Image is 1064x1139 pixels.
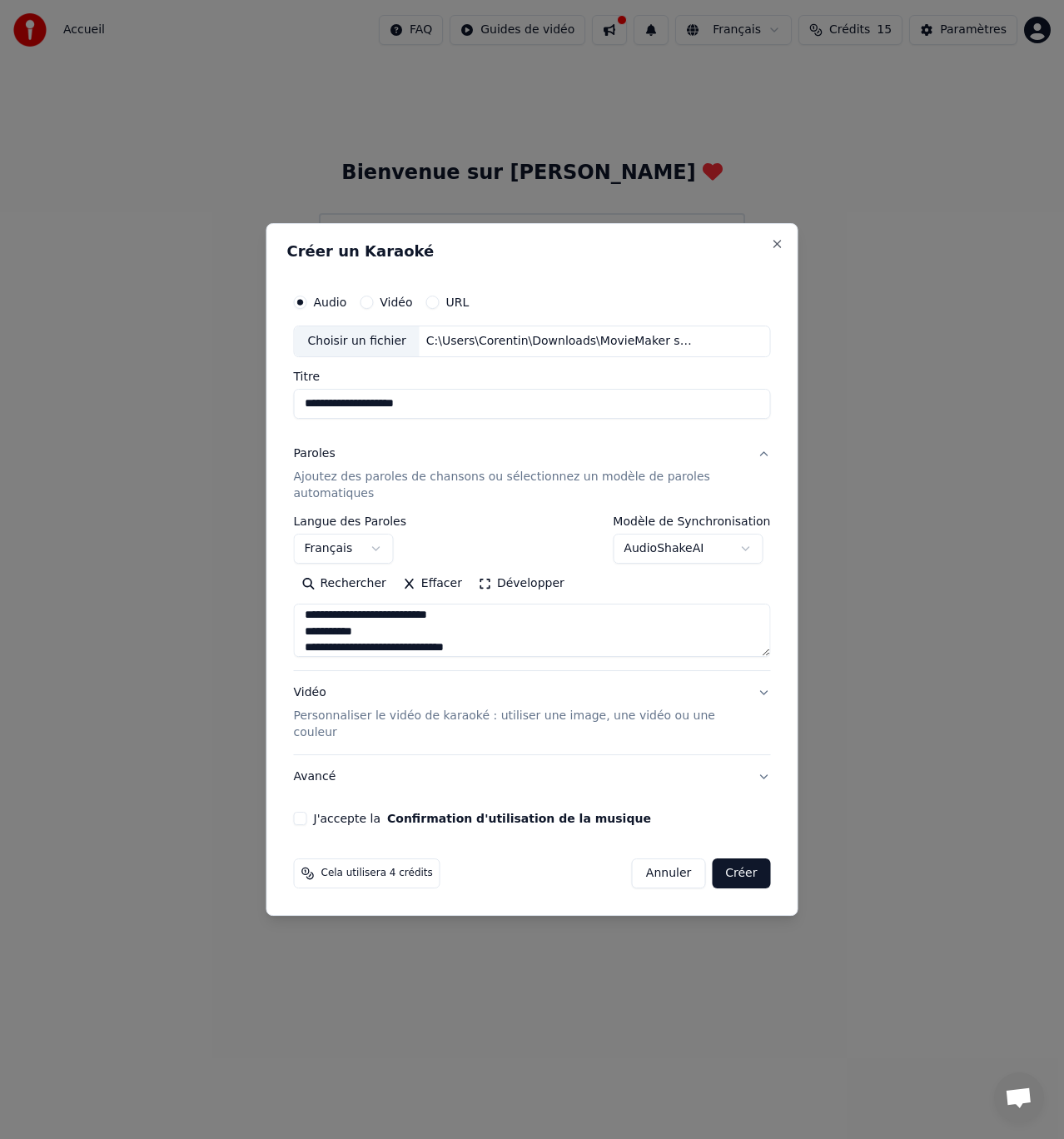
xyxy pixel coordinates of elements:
button: Annuler [632,858,705,888]
span: Cela utilisera 4 crédits [321,867,433,880]
button: J'accepte la [387,813,651,824]
p: Personnaliser le vidéo de karaoké : utiliser une image, une vidéo ou une couleur [294,708,744,741]
div: ParolesAjoutez des paroles de chansons ou sélectionnez un modèle de paroles automatiques [294,515,771,670]
button: Créer [712,858,770,888]
p: Ajoutez des paroles de chansons ou sélectionnez un modèle de paroles automatiques [294,469,744,502]
button: ParolesAjoutez des paroles de chansons ou sélectionnez un modèle de paroles automatiques [294,432,771,515]
label: URL [446,296,470,308]
label: Langue des Paroles [294,515,407,527]
button: Effacer [395,570,470,597]
div: Vidéo [294,684,744,741]
label: Titre [294,371,771,382]
label: Modèle de Synchronisation [613,515,770,527]
div: Paroles [294,445,336,462]
label: Audio [314,296,347,308]
button: Développer [470,570,573,597]
label: Vidéo [380,296,412,308]
button: Avancé [294,755,771,798]
button: Rechercher [294,570,395,597]
label: J'accepte la [314,813,651,824]
button: VidéoPersonnaliser le vidéo de karaoké : utiliser une image, une vidéo ou une couleur [294,671,771,754]
div: C:\Users\Corentin\Downloads\MovieMaker sans titre.mp3 [420,333,703,350]
h2: Créer un Karaoké [287,244,778,259]
div: Choisir un fichier [295,326,420,356]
